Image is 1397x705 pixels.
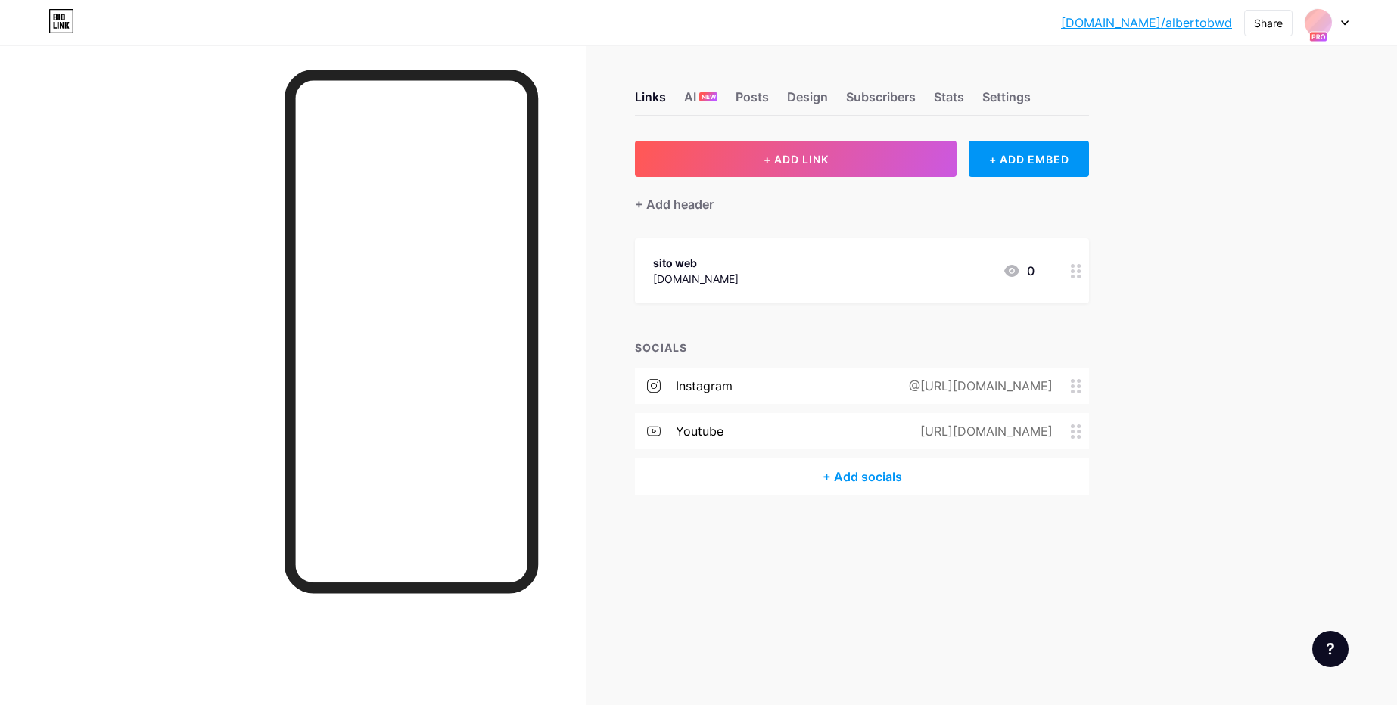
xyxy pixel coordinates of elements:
[1061,14,1232,32] a: [DOMAIN_NAME]/albertobwd
[736,88,769,115] div: Posts
[702,92,716,101] span: NEW
[676,377,733,395] div: instagram
[787,88,828,115] div: Design
[934,88,964,115] div: Stats
[653,255,739,271] div: sito web
[1254,15,1283,31] div: Share
[635,458,1089,495] div: + Add socials
[635,195,714,213] div: + Add header
[896,422,1071,440] div: [URL][DOMAIN_NAME]
[982,88,1031,115] div: Settings
[885,377,1071,395] div: @[URL][DOMAIN_NAME]
[846,88,916,115] div: Subscribers
[764,153,829,166] span: + ADD LINK
[635,141,957,177] button: + ADD LINK
[969,141,1089,177] div: + ADD EMBED
[635,340,1089,356] div: SOCIALS
[684,88,717,115] div: AI
[1003,262,1035,280] div: 0
[676,422,723,440] div: youtube
[653,271,739,287] div: [DOMAIN_NAME]
[635,88,666,115] div: Links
